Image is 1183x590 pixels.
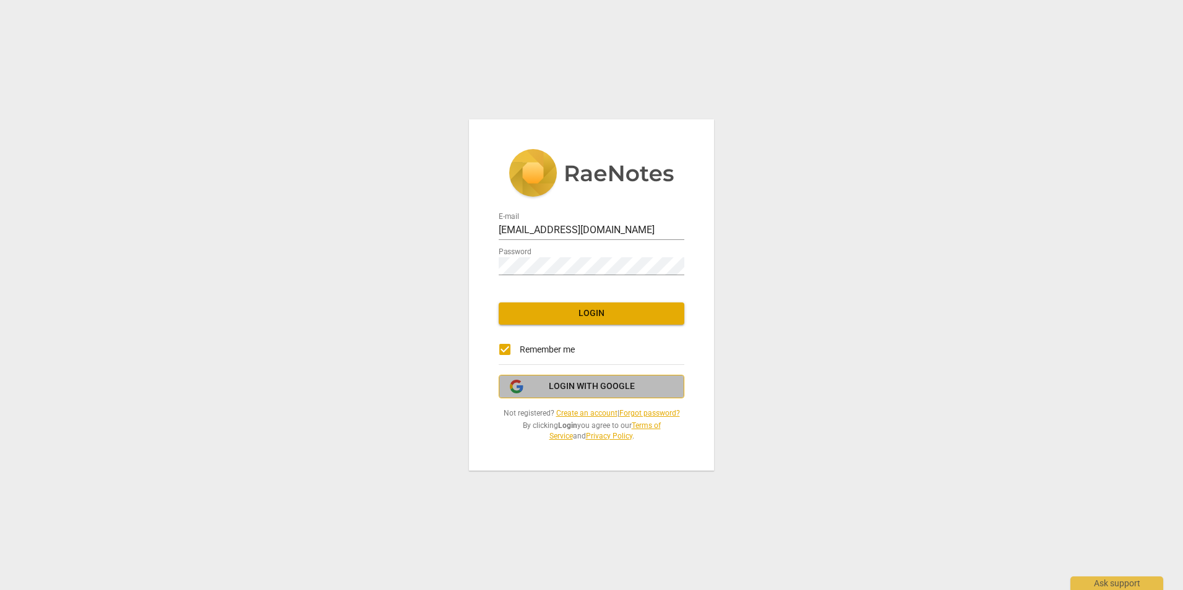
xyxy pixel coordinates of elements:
[499,249,531,256] label: Password
[558,421,577,430] b: Login
[509,307,674,320] span: Login
[556,409,617,417] a: Create an account
[619,409,680,417] a: Forgot password?
[499,213,519,221] label: E-mail
[499,421,684,441] span: By clicking you agree to our and .
[586,432,632,440] a: Privacy Policy
[520,343,575,356] span: Remember me
[1070,576,1163,590] div: Ask support
[549,421,661,440] a: Terms of Service
[549,380,635,393] span: Login with Google
[499,408,684,419] span: Not registered? |
[509,149,674,200] img: 5ac2273c67554f335776073100b6d88f.svg
[499,302,684,325] button: Login
[499,375,684,398] button: Login with Google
